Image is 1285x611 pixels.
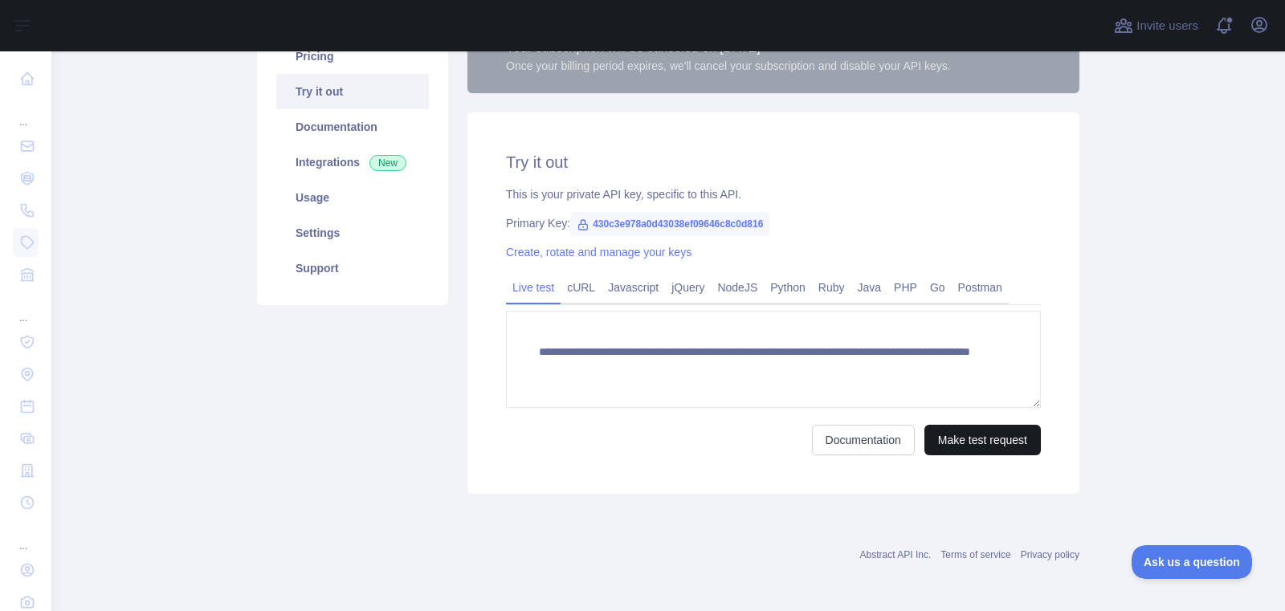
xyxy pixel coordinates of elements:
[711,275,764,300] a: NodeJS
[665,275,711,300] a: jQuery
[276,74,429,109] a: Try it out
[851,275,888,300] a: Java
[276,251,429,286] a: Support
[13,96,39,128] div: ...
[924,275,952,300] a: Go
[1132,545,1253,579] iframe: Toggle Customer Support
[13,292,39,324] div: ...
[276,109,429,145] a: Documentation
[602,275,665,300] a: Javascript
[13,520,39,552] div: ...
[570,212,769,236] span: 430c3e978a0d43038ef09646c8c0d816
[276,145,429,180] a: Integrations New
[812,425,915,455] a: Documentation
[506,151,1041,173] h2: Try it out
[887,275,924,300] a: PHP
[1111,13,1201,39] button: Invite users
[276,180,429,215] a: Usage
[812,275,851,300] a: Ruby
[1021,549,1079,560] a: Privacy policy
[506,215,1041,231] div: Primary Key:
[506,186,1041,202] div: This is your private API key, specific to this API.
[506,275,561,300] a: Live test
[276,215,429,251] a: Settings
[860,549,932,560] a: Abstract API Inc.
[1136,17,1198,35] span: Invite users
[924,425,1041,455] button: Make test request
[764,275,812,300] a: Python
[276,39,429,74] a: Pricing
[561,275,602,300] a: cURL
[506,58,951,74] div: Once your billing period expires, we'll cancel your subscription and disable your API keys.
[506,246,691,259] a: Create, rotate and manage your keys
[940,549,1010,560] a: Terms of service
[369,155,406,171] span: New
[952,275,1009,300] a: Postman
